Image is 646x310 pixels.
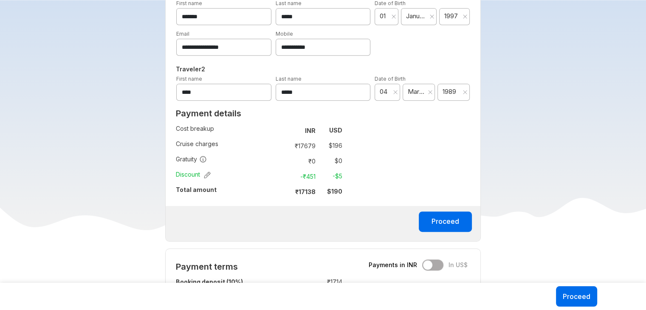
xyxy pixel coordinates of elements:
button: Clear [393,88,398,96]
strong: Total amount [176,186,217,193]
svg: close [463,14,468,19]
svg: close [428,90,433,95]
td: -₹ 451 [283,170,319,182]
svg: close [463,90,468,95]
span: 01 [380,12,389,20]
td: ₹ 0 [283,155,319,167]
td: $ 196 [319,140,342,152]
button: Proceed [419,211,472,232]
button: Proceed [556,286,597,307]
h2: Payment details [176,108,342,118]
svg: close [393,90,398,95]
td: -$ 5 [319,170,342,182]
svg: close [429,14,434,19]
button: Clear [428,88,433,96]
strong: Booking deposit (10%) [176,278,243,285]
td: : [288,276,292,298]
strong: $ 190 [327,188,342,195]
strong: ₹ 17138 [295,188,316,195]
span: 1989 [443,87,460,96]
td: : [279,138,283,153]
td: ₹ 17679 [283,140,319,152]
h5: Traveler 2 [174,64,472,74]
span: In US$ [449,261,468,269]
td: ₹ 1714 [292,276,342,298]
td: $ 0 [319,155,342,167]
span: March [408,87,425,96]
span: January [406,12,426,20]
span: 04 [380,87,390,96]
span: Payments in INR [369,261,417,269]
label: Mobile [276,31,293,37]
svg: close [391,14,396,19]
td: Cost breakup [176,123,279,138]
span: 1997 [444,12,460,20]
h2: Payment terms [176,262,342,272]
span: Discount [176,170,211,179]
td: : [279,153,283,169]
button: Clear [463,12,468,21]
td: : [279,169,283,184]
label: Date of Birth [375,76,406,82]
button: Clear [463,88,468,96]
td: : [279,184,283,199]
td: Cruise charges [176,138,279,153]
span: Gratuity [176,155,207,163]
button: Clear [391,12,396,21]
strong: USD [329,127,342,134]
td: : [279,123,283,138]
label: First name [176,76,202,82]
label: Email [176,31,189,37]
button: Clear [429,12,434,21]
label: Last name [276,76,302,82]
strong: INR [305,127,316,134]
